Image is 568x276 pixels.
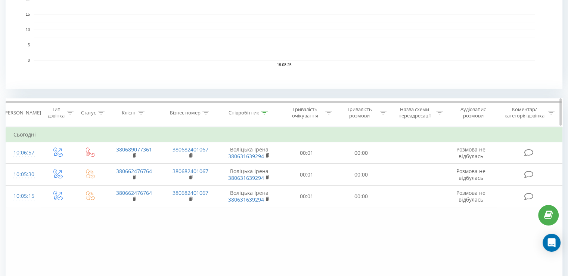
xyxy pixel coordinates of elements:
div: Бізнес номер [170,110,201,116]
a: 380631639294 [228,174,264,181]
a: 380682401067 [173,189,208,196]
div: Аудіозапис розмови [451,106,495,119]
div: Назва схеми переадресації [395,106,434,119]
span: Розмова не відбулась [456,168,485,181]
div: Клієнт [122,110,136,116]
a: 380662476764 [116,189,152,196]
td: 00:01 [280,142,334,164]
td: Воліцька Ірена [219,185,280,207]
td: Сьогодні [6,127,562,142]
td: 00:01 [280,185,334,207]
div: Тривалість очікування [286,106,324,119]
a: 380631639294 [228,196,264,203]
div: Тривалість розмови [341,106,378,119]
div: Співробітник [229,110,259,116]
span: Розмова не відбулась [456,189,485,203]
div: 10:05:30 [13,167,33,182]
div: 10:05:15 [13,189,33,203]
a: 380689077361 [116,146,152,153]
td: Воліцька Ірена [219,164,280,185]
td: 00:00 [334,164,388,185]
div: [PERSON_NAME] [3,110,41,116]
text: 0 [28,58,30,62]
text: 19.08.25 [277,63,292,67]
div: Тип дзвінка [47,106,65,119]
a: 380631639294 [228,153,264,160]
a: 380682401067 [173,146,208,153]
text: 15 [26,12,30,16]
td: Воліцька Ірена [219,142,280,164]
td: 00:01 [280,164,334,185]
text: 10 [26,28,30,32]
td: 00:00 [334,185,388,207]
td: 00:00 [334,142,388,164]
span: Розмова не відбулась [456,146,485,160]
a: 380662476764 [116,168,152,175]
div: Коментар/категорія дзвінка [502,106,546,119]
div: 10:06:57 [13,145,33,160]
div: Статус [81,110,96,116]
text: 5 [28,43,30,47]
a: 380682401067 [173,168,208,175]
div: Open Intercom Messenger [543,234,561,252]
